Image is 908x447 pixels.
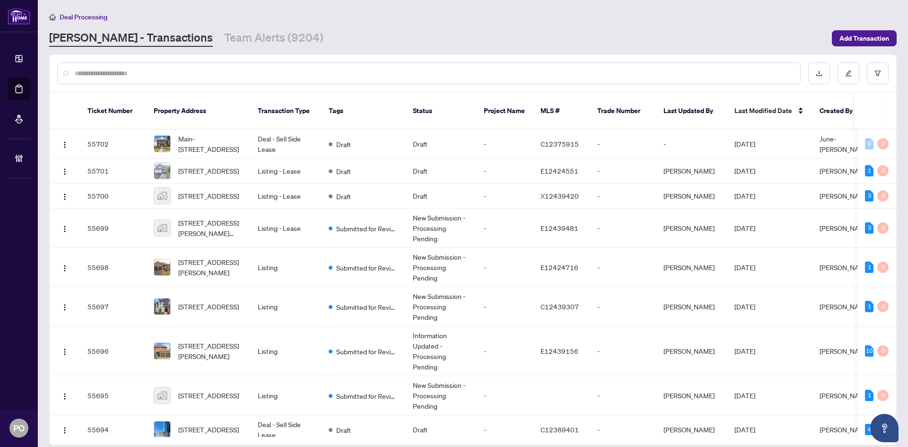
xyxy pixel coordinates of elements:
[80,209,146,248] td: 55699
[336,166,351,176] span: Draft
[590,326,656,376] td: -
[405,376,476,415] td: New Submission - Processing Pending
[808,62,830,84] button: download
[49,30,213,47] a: [PERSON_NAME] - Transactions
[178,191,239,201] span: [STREET_ADDRESS]
[80,326,146,376] td: 55696
[541,347,578,355] span: E12439156
[820,224,871,232] span: [PERSON_NAME]
[336,391,398,401] span: Submitted for Review
[656,326,727,376] td: [PERSON_NAME]
[336,346,398,357] span: Submitted for Review
[541,302,579,311] span: C12439307
[476,130,533,158] td: -
[877,345,889,357] div: 0
[250,184,321,209] td: Listing - Lease
[250,158,321,184] td: Listing - Lease
[224,30,323,47] a: Team Alerts (9204)
[865,390,873,401] div: 1
[832,30,897,46] button: Add Transaction
[541,263,578,272] span: E12424716
[178,390,239,401] span: [STREET_ADDRESS]
[154,136,170,152] img: thumbnail-img
[476,184,533,209] td: -
[178,424,239,435] span: [STREET_ADDRESS]
[405,93,476,130] th: Status
[820,302,871,311] span: [PERSON_NAME]
[8,7,30,25] img: logo
[541,192,579,200] span: X12439420
[590,130,656,158] td: -
[533,93,590,130] th: MLS #
[476,93,533,130] th: Project Name
[877,190,889,202] div: 0
[870,414,899,442] button: Open asap
[476,287,533,326] td: -
[250,209,321,248] td: Listing - Lease
[154,387,170,403] img: thumbnail-img
[250,130,321,158] td: Deal - Sell Side Lease
[734,347,755,355] span: [DATE]
[877,222,889,234] div: 0
[734,192,755,200] span: [DATE]
[656,93,727,130] th: Last Updated By
[541,140,579,148] span: C12375915
[405,158,476,184] td: Draft
[820,391,871,400] span: [PERSON_NAME]
[57,343,72,359] button: Logo
[80,248,146,287] td: 55698
[656,158,727,184] td: [PERSON_NAME]
[820,263,871,272] span: [PERSON_NAME]
[178,301,239,312] span: [STREET_ADDRESS]
[178,133,243,154] span: Main-[STREET_ADDRESS]
[336,139,351,149] span: Draft
[734,391,755,400] span: [DATE]
[57,188,72,203] button: Logo
[867,62,889,84] button: filter
[336,263,398,273] span: Submitted for Review
[250,93,321,130] th: Transaction Type
[820,134,871,153] span: June-[PERSON_NAME]
[541,167,578,175] span: E12424551
[154,188,170,204] img: thumbnail-img
[476,158,533,184] td: -
[476,209,533,248] td: -
[321,93,405,130] th: Tags
[405,415,476,444] td: Draft
[590,287,656,326] td: -
[845,70,852,77] span: edit
[656,248,727,287] td: [PERSON_NAME]
[820,192,871,200] span: [PERSON_NAME]
[734,263,755,272] span: [DATE]
[656,130,727,158] td: -
[57,388,72,403] button: Logo
[476,376,533,415] td: -
[838,62,859,84] button: edit
[336,223,398,234] span: Submitted for Review
[49,14,56,20] span: home
[656,287,727,326] td: [PERSON_NAME]
[812,93,869,130] th: Created By
[734,302,755,311] span: [DATE]
[816,70,822,77] span: download
[865,190,873,202] div: 3
[865,301,873,312] div: 1
[590,184,656,209] td: -
[61,193,69,201] img: Logo
[178,218,243,238] span: [STREET_ADDRESS][PERSON_NAME][PERSON_NAME][PERSON_NAME]
[336,425,351,435] span: Draft
[405,184,476,209] td: Draft
[61,304,69,311] img: Logo
[865,222,873,234] div: 3
[61,264,69,272] img: Logo
[656,184,727,209] td: [PERSON_NAME]
[80,184,146,209] td: 55700
[336,191,351,202] span: Draft
[61,168,69,175] img: Logo
[405,287,476,326] td: New Submission - Processing Pending
[656,415,727,444] td: [PERSON_NAME]
[734,425,755,434] span: [DATE]
[734,140,755,148] span: [DATE]
[57,220,72,236] button: Logo
[80,130,146,158] td: 55702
